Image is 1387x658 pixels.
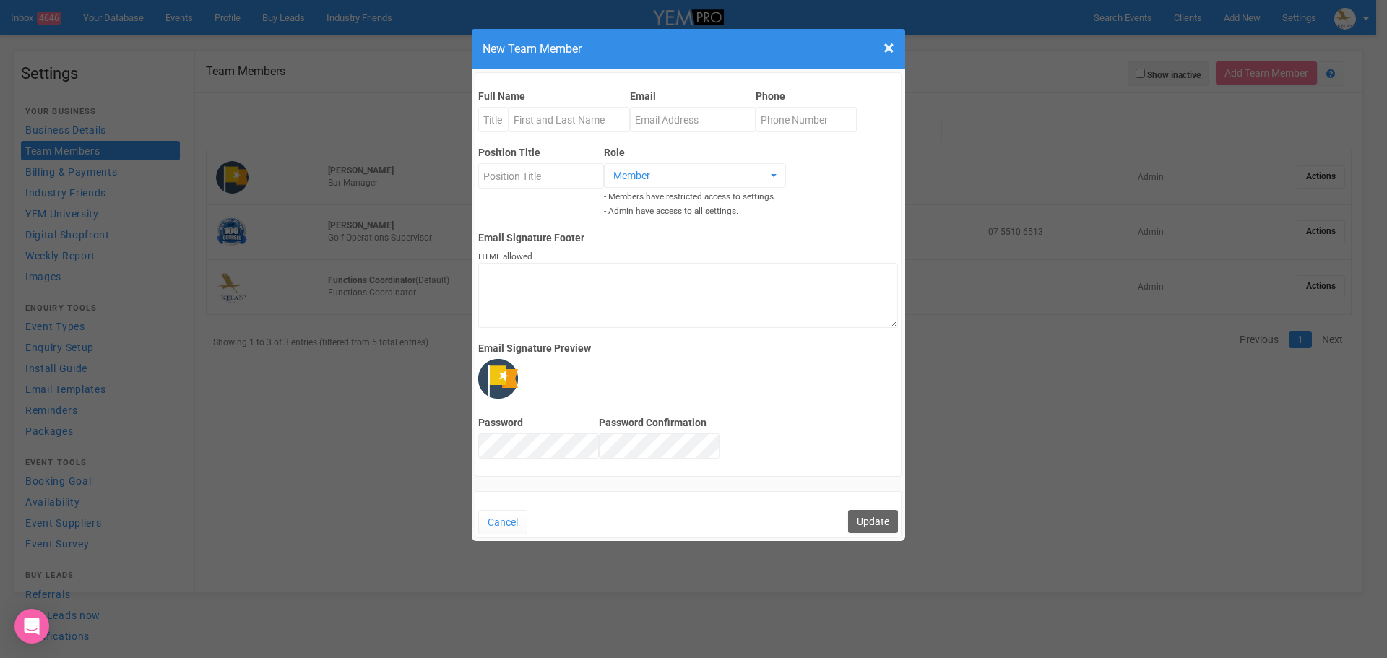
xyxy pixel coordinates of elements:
label: Phone [756,89,857,103]
label: Email Signature Preview [478,341,898,355]
label: Full Name [478,89,630,103]
label: Password Confirmation [599,415,720,430]
input: First and Last Name [509,107,630,132]
small: - Members have restricted access to settings. - Admin have access to all settings. [604,191,776,216]
input: Position Title [478,163,604,189]
input: Title [478,107,509,132]
span: × [883,36,894,60]
input: Phone Number [756,107,857,132]
span: Member [613,168,767,183]
h4: New Team Member [483,40,894,58]
input: Email Address [630,107,756,132]
small: HTML allowed [478,251,532,261]
label: Email Signature Footer [478,230,898,245]
label: Password [478,415,599,430]
div: Open Intercom Messenger [14,609,49,644]
label: Email [630,89,756,103]
button: Update [848,510,898,533]
label: Role [604,145,786,160]
img: profile.png [478,359,518,399]
button: Cancel [478,510,527,534]
label: Position Title [478,145,604,160]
